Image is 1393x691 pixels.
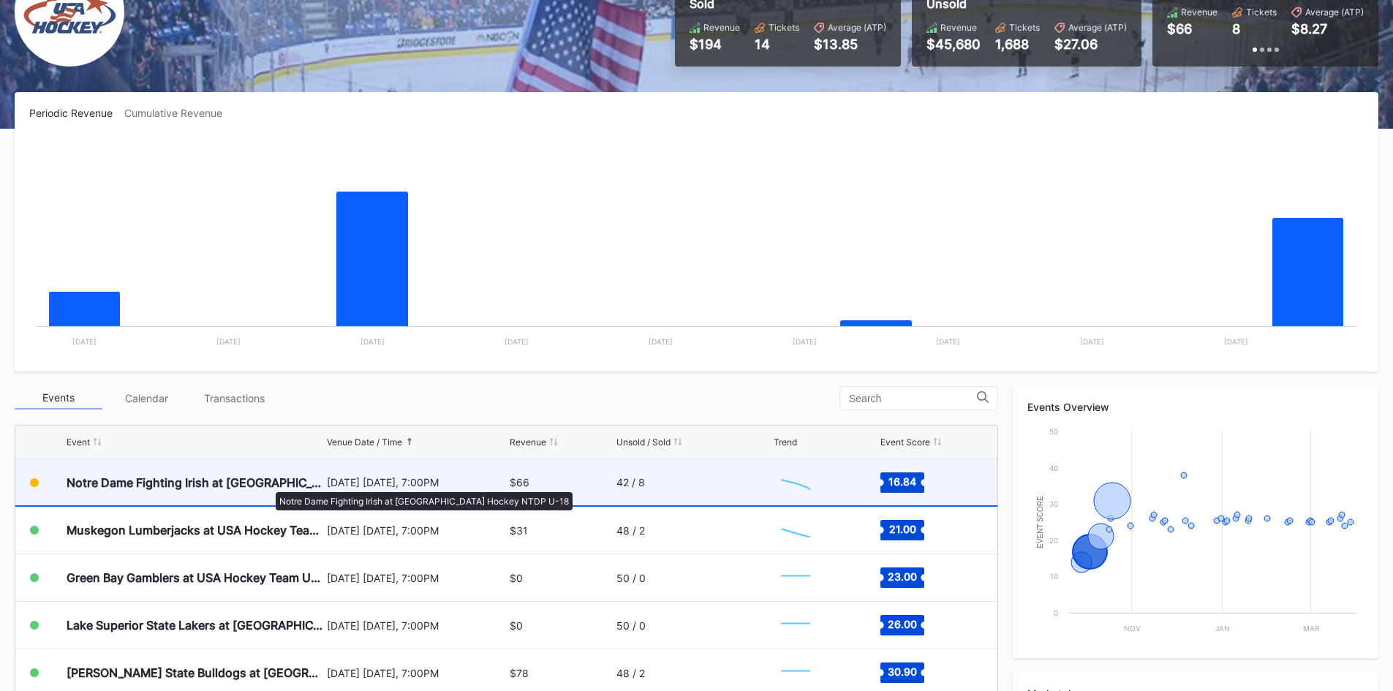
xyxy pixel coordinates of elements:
div: 50 / 0 [616,619,646,632]
div: $194 [690,37,740,52]
input: Search [849,393,977,404]
svg: Chart title [774,464,818,501]
div: $45,680 [926,37,981,52]
div: Tickets [1246,7,1277,18]
text: 0 [1054,608,1058,617]
text: Nov [1124,624,1141,633]
text: 10 [1050,572,1058,581]
div: 42 / 8 [616,476,645,488]
text: [DATE] [72,337,97,346]
div: 48 / 2 [616,524,645,537]
div: [DATE] [DATE], 7:00PM [327,619,507,632]
div: Cumulative Revenue [124,107,234,119]
div: 1,688 [995,37,1040,52]
div: Revenue [940,22,977,33]
div: Events [15,387,102,409]
text: [DATE] [1080,337,1104,346]
text: [DATE] [360,337,385,346]
div: Average (ATP) [1068,22,1127,33]
div: $66 [510,476,529,488]
div: Event [67,437,90,448]
svg: Chart title [774,607,818,643]
text: 30 [1049,499,1058,508]
div: 14 [755,37,799,52]
text: 16.84 [888,475,916,487]
div: Calendar [102,387,190,409]
div: Notre Dame Fighting Irish at [GEOGRAPHIC_DATA] Hockey NTDP U-18 [67,475,323,490]
text: Event Score [1036,496,1044,548]
text: 30.90 [888,665,917,678]
text: 40 [1049,464,1058,472]
div: $27.06 [1054,37,1127,52]
div: [DATE] [DATE], 7:00PM [327,667,507,679]
div: [DATE] [DATE], 7:00PM [327,572,507,584]
svg: Chart title [1027,424,1364,643]
text: [DATE] [793,337,817,346]
div: $78 [510,667,529,679]
div: Event Score [880,437,930,448]
text: Mar [1303,624,1320,633]
text: 23.00 [888,570,917,583]
text: [DATE] [1224,337,1248,346]
text: 20 [1049,536,1058,545]
div: $13.85 [814,37,886,52]
div: $31 [510,524,528,537]
div: [PERSON_NAME] State Bulldogs at [GEOGRAPHIC_DATA] Hockey NTDP U-18 [67,665,323,680]
div: Transactions [190,387,278,409]
div: Venue Date / Time [327,437,402,448]
text: [DATE] [649,337,673,346]
div: 48 / 2 [616,667,645,679]
text: [DATE] [936,337,960,346]
div: 50 / 0 [616,572,646,584]
div: Revenue [703,22,740,33]
div: Tickets [1009,22,1040,33]
div: Periodic Revenue [29,107,124,119]
svg: Chart title [774,654,818,691]
div: 8 [1232,21,1240,37]
div: Green Bay Gamblers at USA Hockey Team U-17 [67,570,323,585]
div: Revenue [1181,7,1218,18]
div: $0 [510,572,523,584]
svg: Chart title [774,512,818,548]
text: Jan [1215,624,1230,633]
text: 21.00 [888,523,916,535]
div: Muskegon Lumberjacks at USA Hockey Team U-17 [67,523,323,537]
div: [DATE] [DATE], 7:00PM [327,524,507,537]
div: $66 [1167,21,1192,37]
text: 50 [1049,427,1058,436]
div: Events Overview [1027,401,1364,413]
div: $8.27 [1291,21,1327,37]
div: [DATE] [DATE], 7:00PM [327,476,507,488]
div: Revenue [510,437,546,448]
div: $0 [510,619,523,632]
div: Average (ATP) [1305,7,1364,18]
text: [DATE] [505,337,529,346]
svg: Chart title [774,559,818,596]
text: [DATE] [216,337,241,346]
div: Lake Superior State Lakers at [GEOGRAPHIC_DATA] Hockey NTDP U-18 [67,618,323,633]
div: Trend [774,437,797,448]
svg: Chart title [29,137,1364,357]
div: Tickets [769,22,799,33]
div: Unsold / Sold [616,437,671,448]
text: 26.00 [888,618,917,630]
div: Average (ATP) [828,22,886,33]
